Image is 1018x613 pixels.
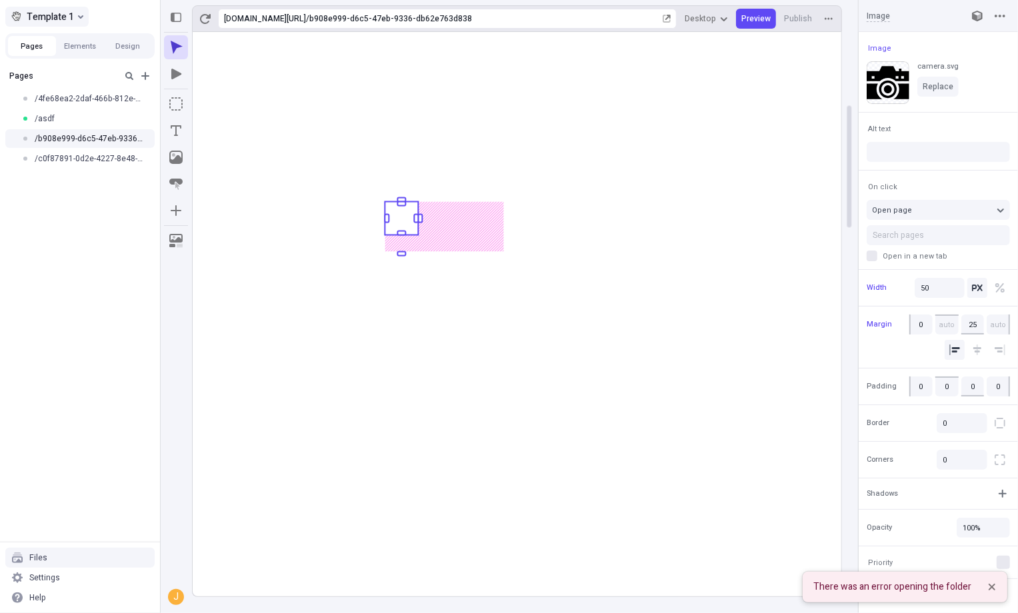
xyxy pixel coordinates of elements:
span: Image [868,43,891,53]
button: Preview [736,9,776,29]
span: Opacity [867,522,892,533]
span: Desktop [685,13,716,24]
span: /asdf [35,113,55,124]
span: Alt text [868,124,891,134]
button: Pixels [967,278,987,298]
img: Site favicon [11,11,21,22]
button: Percentage [990,278,1010,298]
div: There was an error opening the folder [813,580,971,594]
button: Align center [967,340,987,360]
span: Padding [867,380,897,392]
span: Margin [867,319,892,330]
button: On click [865,179,900,195]
button: Button [164,172,188,196]
div: camera.svg [917,61,959,71]
button: Pages [8,36,56,56]
button: Publish [779,9,817,29]
button: Search pages [867,225,1010,245]
span: /c0f87891-0d2e-4227-8e48-5b7a176f5dbc [35,153,144,164]
button: Elements [56,36,104,56]
span: On click [868,182,897,192]
span: Border [867,418,889,429]
button: Alt text [865,121,893,137]
div: Help [29,592,46,603]
button: Open page [867,200,1010,220]
button: Select site [5,7,89,27]
span: /b908e999-d6c5-47eb-9336-db62e763d838 [35,133,144,144]
button: Priority [865,554,895,570]
button: Design [104,36,152,56]
img: camera input [867,61,909,104]
span: Priority [868,558,893,568]
button: Align left [945,340,965,360]
span: Replace [923,81,953,92]
div: b908e999-d6c5-47eb-9336-db62e763d838 [309,13,660,24]
span: /4fe68ea2-2daf-466b-812e-b922d0ac7b2d [35,93,144,104]
button: Align right [990,340,1010,360]
span: Open page [872,205,912,216]
input: Image [867,10,954,22]
div: Settings [29,572,60,583]
input: auto [935,314,959,334]
div: Pages [9,71,116,81]
button: Add new [137,68,153,84]
span: Search pages [873,230,924,241]
button: Desktop [679,9,733,29]
button: Box [164,92,188,116]
span: Publish [784,13,812,24]
span: Corners [867,454,893,466]
span: Shadows [867,488,898,499]
input: auto [909,314,933,334]
button: Image [865,40,894,56]
label: Open in a new tab [867,251,1010,261]
span: Width [867,282,887,293]
button: Text [164,119,188,143]
input: auto [961,314,985,334]
button: Image [164,145,188,169]
div: Files [29,552,47,563]
div: j [169,590,183,604]
span: Preview [741,13,771,24]
div: / [306,13,309,24]
div: [URL][DOMAIN_NAME] [224,13,306,24]
button: Replace [917,77,959,97]
input: auto [987,314,1010,334]
span: Template 1 [27,9,74,25]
